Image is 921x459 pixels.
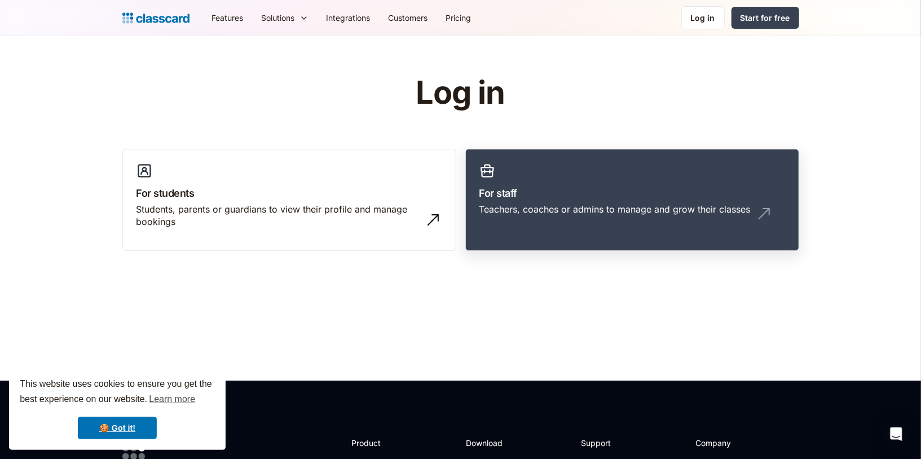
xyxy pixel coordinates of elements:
a: For studentsStudents, parents or guardians to view their profile and manage bookings [122,149,456,251]
h2: Download [466,437,512,449]
a: Start for free [731,7,799,29]
div: Students, parents or guardians to view their profile and manage bookings [136,203,420,228]
a: For staffTeachers, coaches or admins to manage and grow their classes [465,149,799,251]
a: Customers [380,5,437,30]
div: cookieconsent [9,367,226,450]
a: dismiss cookie message [78,417,157,439]
h2: Product [351,437,412,449]
h2: Support [581,437,627,449]
h3: For students [136,186,442,201]
div: Solutions [253,5,318,30]
a: Integrations [318,5,380,30]
div: Solutions [262,12,295,24]
h1: Log in [281,76,640,111]
div: Start for free [741,12,790,24]
h2: Company [695,437,770,449]
div: Open Intercom Messenger [883,421,910,448]
a: Features [203,5,253,30]
span: This website uses cookies to ensure you get the best experience on our website. [20,377,215,408]
h3: For staff [479,186,785,201]
a: Log in [681,6,725,29]
div: Log in [691,12,715,24]
a: Logo [122,10,190,26]
a: Pricing [437,5,481,30]
div: Teachers, coaches or admins to manage and grow their classes [479,203,751,215]
a: learn more about cookies [147,391,197,408]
